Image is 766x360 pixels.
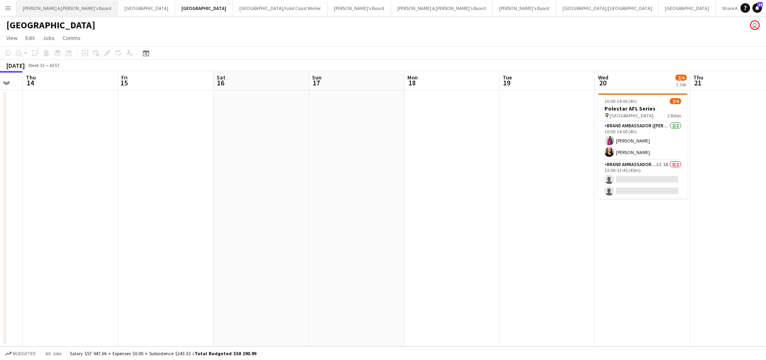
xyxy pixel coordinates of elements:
[16,0,118,16] button: [PERSON_NAME] & [PERSON_NAME]'s Board
[556,0,659,16] button: [GEOGRAPHIC_DATA]/[GEOGRAPHIC_DATA]
[233,0,328,16] button: [GEOGRAPHIC_DATA]/Gold Coast Winter
[6,61,25,69] div: [DATE]
[6,34,18,42] span: View
[4,349,37,358] button: Budgeted
[598,105,687,112] h3: Polestar AFL Series
[215,78,225,87] span: 16
[750,20,760,30] app-user-avatar: James Millard
[610,113,653,119] span: [GEOGRAPHIC_DATA]
[503,74,512,81] span: Tue
[26,34,35,42] span: Edit
[391,0,493,16] button: [PERSON_NAME] & [PERSON_NAME]'s Board
[598,74,608,81] span: Wed
[43,34,55,42] span: Jobs
[59,33,84,43] a: Comms
[63,34,81,42] span: Comms
[670,98,681,104] span: 2/4
[175,0,233,16] button: [GEOGRAPHIC_DATA]
[22,33,38,43] a: Edit
[13,351,36,356] span: Budgeted
[328,0,391,16] button: [PERSON_NAME]'s Board
[667,113,681,119] span: 2 Roles
[493,0,556,16] button: [PERSON_NAME]'s Board
[675,75,687,81] span: 2/4
[312,74,322,81] span: Sun
[311,78,322,87] span: 17
[44,350,63,356] span: All jobs
[407,74,418,81] span: Mon
[659,0,716,16] button: [GEOGRAPHIC_DATA]
[693,74,703,81] span: Thu
[217,74,225,81] span: Sat
[598,160,687,199] app-card-role: Brand Ambassador ([PERSON_NAME])1I1A0/213:00-13:45 (45m)
[757,2,763,7] span: 14
[120,78,128,87] span: 15
[501,78,512,87] span: 19
[692,78,703,87] span: 21
[676,81,686,87] div: 1 Job
[195,350,256,356] span: Total Budgeted $58 190.99
[406,78,418,87] span: 18
[598,93,687,199] app-job-card: 10:00-14:00 (4h)2/4Polestar AFL Series [GEOGRAPHIC_DATA]2 RolesBrand Ambassador ([PERSON_NAME])2/...
[752,3,762,13] a: 14
[25,78,36,87] span: 14
[121,74,128,81] span: Fri
[604,98,637,104] span: 10:00-14:00 (4h)
[3,33,21,43] a: View
[39,33,58,43] a: Jobs
[597,78,608,87] span: 20
[26,74,36,81] span: Thu
[598,121,687,160] app-card-role: Brand Ambassador ([PERSON_NAME])2/210:00-14:00 (4h)[PERSON_NAME][PERSON_NAME]
[70,350,256,356] div: Salary $57 947.66 + Expenses $0.00 + Subsistence $243.33 =
[49,62,60,68] div: AEST
[26,62,46,68] span: Week 33
[6,19,95,31] h1: [GEOGRAPHIC_DATA]
[118,0,175,16] button: [GEOGRAPHIC_DATA]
